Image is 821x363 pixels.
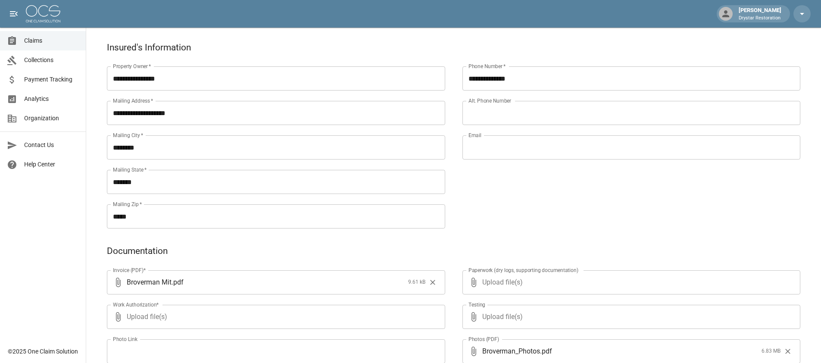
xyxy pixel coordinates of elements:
[24,160,79,169] span: Help Center
[127,305,422,329] span: Upload file(s)
[113,63,151,70] label: Property Owner
[24,75,79,84] span: Payment Tracking
[739,15,781,22] p: Drystar Restoration
[482,270,777,294] span: Upload file(s)
[172,277,184,287] span: . pdf
[540,346,552,356] span: . pdf
[468,131,481,139] label: Email
[5,5,22,22] button: open drawer
[408,278,425,287] span: 9.61 kB
[113,166,147,173] label: Mailing State
[781,345,794,358] button: Clear
[468,63,506,70] label: Phone Number
[468,97,511,104] label: Alt. Phone Number
[24,141,79,150] span: Contact Us
[113,301,159,308] label: Work Authorization*
[24,114,79,123] span: Organization
[468,266,578,274] label: Paperwork (dry logs, supporting documentation)
[24,94,79,103] span: Analytics
[468,301,485,308] label: Testing
[468,335,499,343] label: Photos (PDF)
[735,6,785,22] div: [PERSON_NAME]
[482,346,540,356] span: Broverman_Photos
[26,5,60,22] img: ocs-logo-white-transparent.png
[113,335,137,343] label: Photo Link
[8,347,78,356] div: © 2025 One Claim Solution
[24,56,79,65] span: Collections
[113,200,142,208] label: Mailing Zip
[482,305,777,329] span: Upload file(s)
[24,36,79,45] span: Claims
[113,266,146,274] label: Invoice (PDF)*
[127,277,172,287] span: Broverman Mit
[426,276,439,289] button: Clear
[113,131,144,139] label: Mailing City
[113,97,153,104] label: Mailing Address
[762,347,780,356] span: 6.83 MB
